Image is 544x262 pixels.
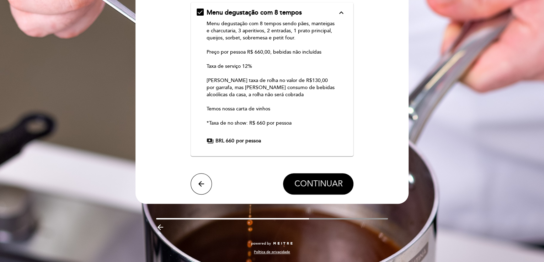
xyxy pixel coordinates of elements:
span: CONTINUAR [294,179,342,189]
a: Política de privacidade [254,250,290,255]
md-checkbox: Menu degustação com 8 tempos expand_less Menu degustação com 8 tempos sendo pães, manteigas e cha... [197,8,348,144]
span: powered by [251,241,271,246]
i: arrow_back [197,180,206,188]
span: Menu degustação com 8 tempos [207,9,302,16]
i: expand_less [337,9,345,17]
span: payments [207,137,214,144]
div: Menu degustação com 8 tempos sendo pães, manteigas e charcutaria, 3 aperitivos, 2 entradas, 1 pra... [207,20,337,134]
img: MEITRE [273,242,293,245]
span: por pessoa [236,137,261,144]
button: CONTINUAR [283,173,353,195]
i: arrow_backward [156,223,165,231]
button: arrow_back [191,173,212,195]
a: powered by [251,241,293,246]
button: expand_less [335,8,347,17]
span: BRL 660 [215,137,234,144]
